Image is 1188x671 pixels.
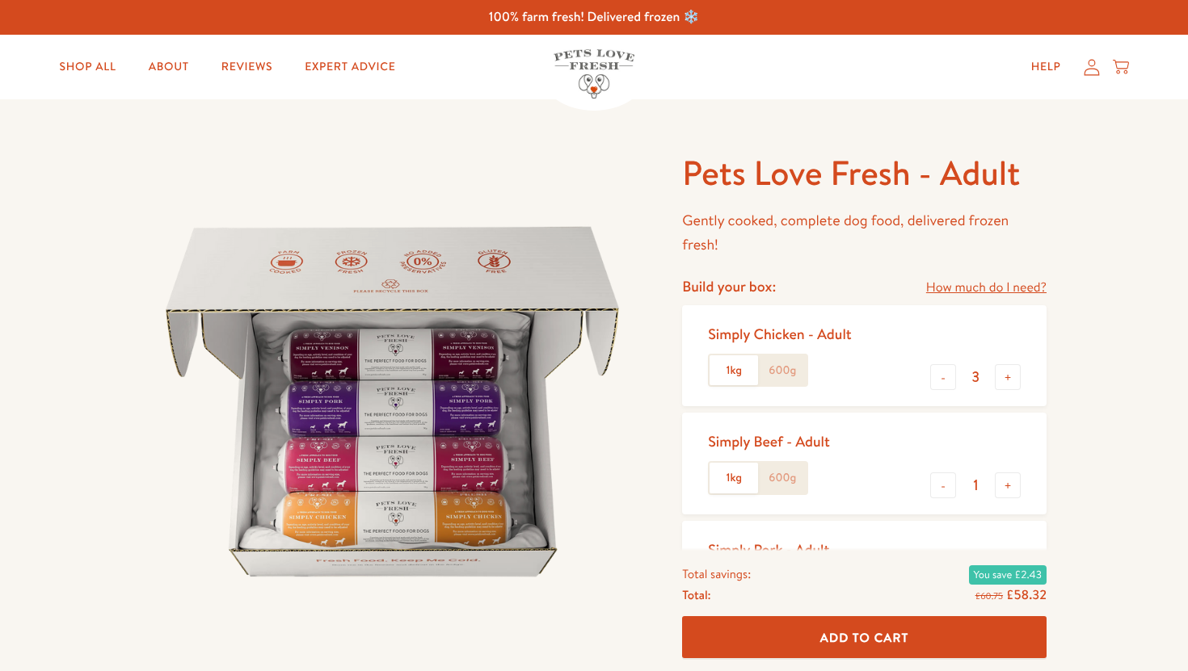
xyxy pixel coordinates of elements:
h4: Build your box: [682,277,776,296]
label: 600g [758,463,807,493]
a: Expert Advice [292,51,408,83]
img: Pets Love Fresh - Adult [141,151,643,652]
img: Pets Love Fresh [554,49,634,99]
label: 1kg [710,463,758,493]
h1: Pets Love Fresh - Adult [682,151,1047,195]
button: Add To Cart [682,616,1047,659]
button: + [995,472,1021,498]
s: £60.75 [975,589,1003,602]
div: Simply Beef - Adult [708,432,830,451]
span: Total: [682,584,710,605]
button: + [995,364,1021,390]
a: Shop All [47,51,129,83]
button: - [930,364,956,390]
a: Help [1018,51,1074,83]
span: Add To Cart [820,628,909,645]
span: £58.32 [1006,585,1047,603]
span: You save £2.43 [969,564,1047,584]
span: Total savings: [682,563,751,584]
a: Reviews [209,51,285,83]
p: Gently cooked, complete dog food, delivered frozen fresh! [682,208,1047,258]
iframe: Gorgias live chat messenger [1107,595,1172,655]
label: 1kg [710,355,758,386]
div: Simply Pork - Adult [708,540,829,559]
div: Simply Chicken - Adult [708,325,851,343]
a: How much do I need? [926,277,1047,299]
label: 600g [758,355,807,386]
a: About [136,51,202,83]
button: - [930,472,956,498]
